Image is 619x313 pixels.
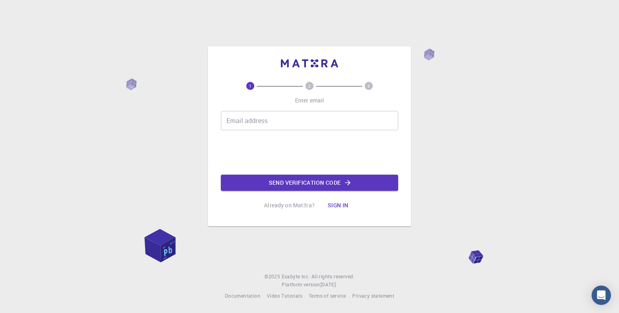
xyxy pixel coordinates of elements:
[282,281,320,289] span: Platform version
[248,137,371,168] iframe: reCAPTCHA
[225,292,260,299] span: Documentation
[309,292,346,299] span: Terms of service
[352,292,394,300] a: Privacy statement
[221,175,398,191] button: Send verification code
[308,83,311,89] text: 2
[592,286,611,305] div: Open Intercom Messenger
[282,273,310,280] span: Exabyte Inc.
[352,292,394,299] span: Privacy statement
[320,281,337,288] span: [DATE] .
[264,273,281,281] span: © 2025
[249,83,251,89] text: 1
[267,292,302,300] a: Video Tutorials
[282,273,310,281] a: Exabyte Inc.
[309,292,346,300] a: Terms of service
[312,273,355,281] span: All rights reserved.
[368,83,370,89] text: 3
[264,201,315,209] p: Already on Mat3ra?
[295,96,324,104] p: Enter email
[321,197,355,213] button: Sign in
[320,281,337,289] a: [DATE].
[267,292,302,299] span: Video Tutorials
[225,292,260,300] a: Documentation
